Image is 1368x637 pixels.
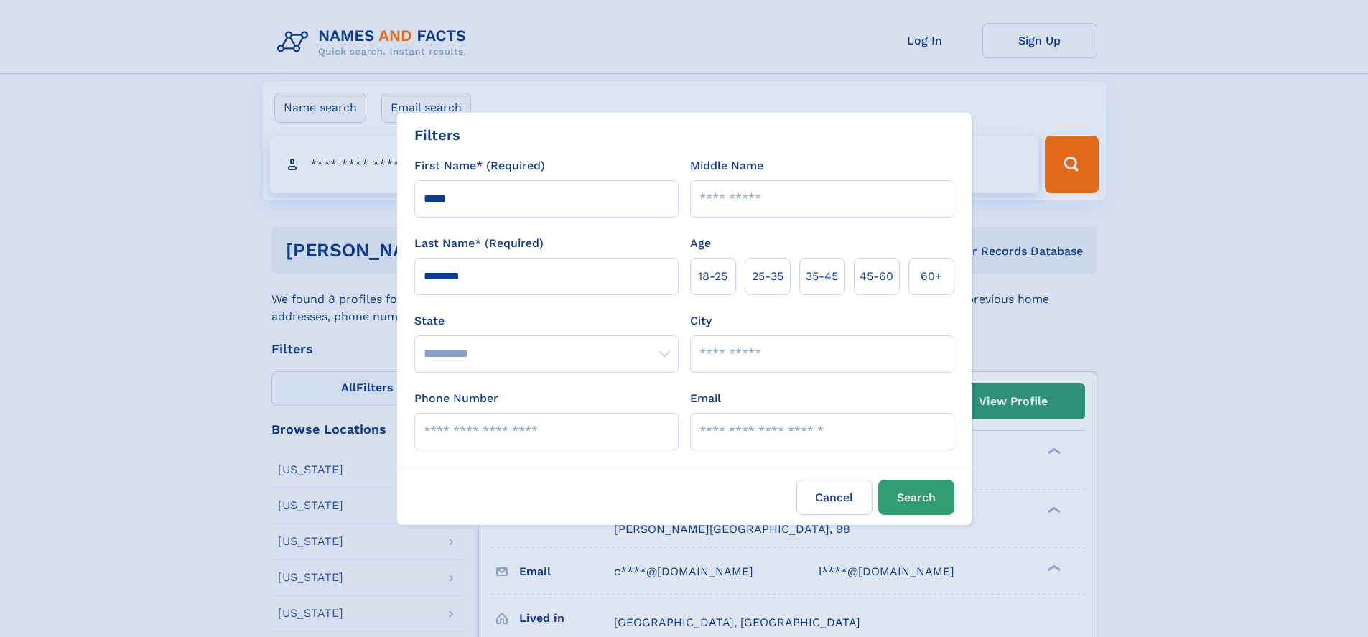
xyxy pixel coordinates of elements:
[796,480,873,515] label: Cancel
[414,312,679,330] label: State
[690,312,712,330] label: City
[752,268,783,285] span: 25‑35
[690,235,711,252] label: Age
[414,390,498,407] label: Phone Number
[806,268,838,285] span: 35‑45
[690,390,721,407] label: Email
[414,124,460,146] div: Filters
[921,268,942,285] span: 60+
[860,268,893,285] span: 45‑60
[414,157,545,175] label: First Name* (Required)
[414,235,544,252] label: Last Name* (Required)
[690,157,763,175] label: Middle Name
[878,480,954,515] button: Search
[698,268,727,285] span: 18‑25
